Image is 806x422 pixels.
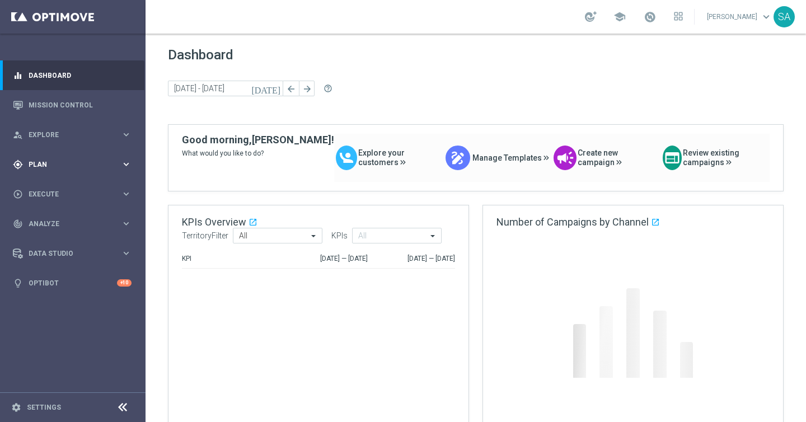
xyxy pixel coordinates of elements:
[13,268,132,298] div: Optibot
[29,250,121,257] span: Data Studio
[12,130,132,139] button: person_search Explore keyboard_arrow_right
[13,219,121,229] div: Analyze
[27,404,61,411] a: Settings
[774,6,795,27] div: SA
[29,60,132,90] a: Dashboard
[121,129,132,140] i: keyboard_arrow_right
[13,189,121,199] div: Execute
[29,268,117,298] a: Optibot
[121,248,132,259] i: keyboard_arrow_right
[121,159,132,170] i: keyboard_arrow_right
[13,248,121,259] div: Data Studio
[29,132,121,138] span: Explore
[706,8,774,25] a: [PERSON_NAME]keyboard_arrow_down
[13,130,121,140] div: Explore
[29,191,121,198] span: Execute
[13,160,23,170] i: gps_fixed
[12,279,132,288] button: lightbulb Optibot +10
[11,402,21,412] i: settings
[13,90,132,120] div: Mission Control
[12,219,132,228] button: track_changes Analyze keyboard_arrow_right
[121,218,132,229] i: keyboard_arrow_right
[12,101,132,110] button: Mission Control
[13,278,23,288] i: lightbulb
[13,189,23,199] i: play_circle_outline
[29,161,121,168] span: Plan
[12,190,132,199] button: play_circle_outline Execute keyboard_arrow_right
[760,11,772,23] span: keyboard_arrow_down
[117,279,132,287] div: +10
[12,160,132,169] button: gps_fixed Plan keyboard_arrow_right
[13,60,132,90] div: Dashboard
[13,130,23,140] i: person_search
[13,160,121,170] div: Plan
[29,90,132,120] a: Mission Control
[613,11,626,23] span: school
[13,219,23,229] i: track_changes
[121,189,132,199] i: keyboard_arrow_right
[12,249,132,258] button: Data Studio keyboard_arrow_right
[13,71,23,81] i: equalizer
[29,221,121,227] span: Analyze
[12,71,132,80] button: equalizer Dashboard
